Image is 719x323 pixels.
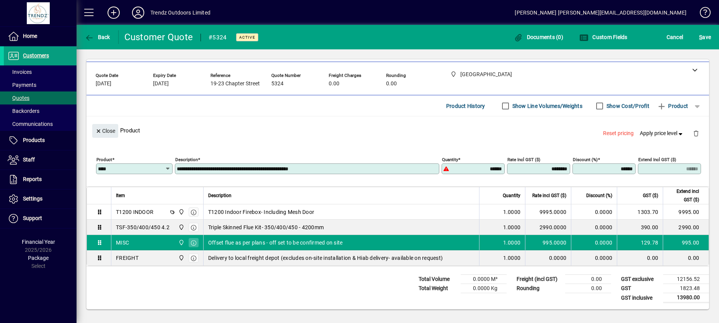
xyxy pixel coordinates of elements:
span: New Plymouth [176,238,185,247]
td: 0.00 [565,275,611,284]
span: 0.00 [329,81,339,87]
div: TSF-350/400/450 4.2 [116,223,170,231]
mat-label: Discount (%) [573,157,598,162]
button: Reset pricing [600,127,637,140]
td: 995.00 [663,235,709,250]
a: Knowledge Base [694,2,709,26]
td: 390.00 [617,220,663,235]
span: Product [657,100,688,112]
a: Backorders [4,104,77,117]
a: Staff [4,150,77,170]
a: Products [4,131,77,150]
span: Support [23,215,42,221]
span: 0.00 [386,81,397,87]
a: Invoices [4,65,77,78]
app-page-header-button: Close [90,127,120,134]
a: Communications [4,117,77,131]
td: GST [617,284,663,293]
span: GST ($) [643,191,658,200]
div: Product [86,116,709,144]
button: Custom Fields [577,30,629,44]
td: Freight (incl GST) [513,275,565,284]
span: Backorders [8,108,39,114]
td: Rounding [513,284,565,293]
span: [DATE] [96,81,111,87]
span: Rate incl GST ($) [532,191,566,200]
span: Apply price level [640,129,684,137]
span: Extend incl GST ($) [668,187,699,204]
span: 1.0000 [503,208,521,216]
span: Staff [23,157,35,163]
span: 1.0000 [503,223,521,231]
span: Delivery to local freight depot (excludes on-site installation & Hiab delivery- available on requ... [208,254,443,262]
div: T1200 INDOOR [116,208,153,216]
span: 5324 [271,81,284,87]
td: 0.00 [617,250,663,266]
button: Back [83,30,112,44]
span: S [699,34,702,40]
span: Products [23,137,45,143]
td: 12156.52 [663,275,709,284]
span: Reports [23,176,42,182]
td: GST inclusive [617,293,663,303]
button: Documents (0) [512,30,565,44]
button: Delete [687,124,705,142]
span: [DATE] [153,81,169,87]
span: Financial Year [22,239,55,245]
mat-label: Product [96,157,112,162]
div: 0.0000 [530,254,566,262]
td: 0.0000 [571,235,617,250]
td: 9995.00 [663,204,709,220]
span: T1200 Indoor Firebox- Including Mesh Door [208,208,314,216]
button: Product [653,99,692,113]
a: Home [4,27,77,46]
a: Reports [4,170,77,189]
td: 1823.48 [663,284,709,293]
label: Show Cost/Profit [605,102,649,110]
div: #5324 [209,31,227,44]
span: Reset pricing [603,129,634,137]
span: Discount (%) [586,191,612,200]
span: Close [95,125,115,137]
mat-label: Rate incl GST ($) [507,157,540,162]
div: Trendz Outdoors Limited [150,7,210,19]
span: New Plymouth [176,223,185,232]
button: Profile [126,6,150,20]
td: 1303.70 [617,204,663,220]
button: Close [92,124,118,138]
span: Customers [23,52,49,59]
span: New Plymouth [176,254,185,262]
span: Invoices [8,69,32,75]
td: GST exclusive [617,275,663,284]
div: 2990.0000 [530,223,566,231]
button: Add [101,6,126,20]
span: Quantity [503,191,520,200]
div: [PERSON_NAME] [PERSON_NAME][EMAIL_ADDRESS][DOMAIN_NAME] [515,7,686,19]
button: Apply price level [637,127,687,140]
button: Cancel [665,30,685,44]
td: 13980.00 [663,293,709,303]
mat-label: Quantity [442,157,458,162]
span: 1.0000 [503,239,521,246]
span: 1.0000 [503,254,521,262]
span: Home [23,33,37,39]
span: Offset flue as per plans - off set to be confirmed on site [208,239,343,246]
span: Back [85,34,110,40]
span: Custom Fields [579,34,628,40]
span: ave [699,31,711,43]
mat-label: Description [175,157,198,162]
span: Communications [8,121,53,127]
span: Package [28,255,49,261]
span: Documents (0) [514,34,563,40]
td: Total Weight [415,284,461,293]
td: 0.0000 [571,220,617,235]
td: 0.0000 Kg [461,284,507,293]
div: 995.0000 [530,239,566,246]
a: Quotes [4,91,77,104]
span: New Plymouth [176,208,185,216]
td: 129.78 [617,235,663,250]
label: Show Line Volumes/Weights [511,102,582,110]
td: 0.00 [565,284,611,293]
a: Settings [4,189,77,209]
mat-label: Extend incl GST ($) [638,157,676,162]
